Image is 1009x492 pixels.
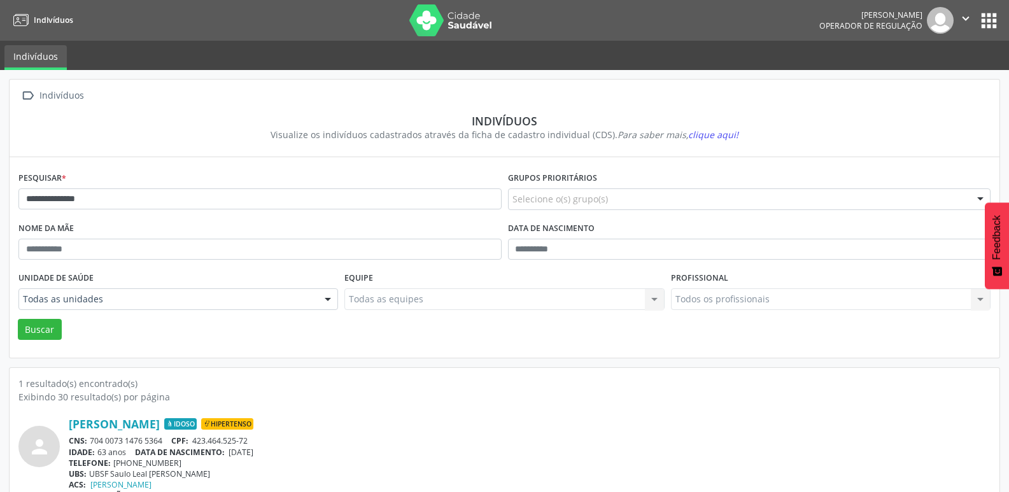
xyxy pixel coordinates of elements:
button: apps [978,10,1000,32]
span: TELEFONE: [69,458,111,468]
button:  [954,7,978,34]
span: Feedback [991,215,1003,260]
label: Nome da mãe [18,219,74,239]
span: UBS: [69,468,87,479]
i:  [959,11,973,25]
div: 63 anos [69,447,991,458]
span: [DATE] [229,447,253,458]
label: Profissional [671,269,728,288]
span: Hipertenso [201,418,253,430]
span: Idoso [164,418,197,430]
i: Para saber mais, [617,129,738,141]
span: Todas as unidades [23,293,312,306]
a:  Indivíduos [18,87,86,105]
button: Buscar [18,319,62,341]
div: Indivíduos [37,87,86,105]
span: IDADE: [69,447,95,458]
a: Indivíduos [9,10,73,31]
label: Data de nascimento [508,219,595,239]
span: DATA DE NASCIMENTO: [135,447,225,458]
span: CNS: [69,435,87,446]
div: [PHONE_NUMBER] [69,458,991,468]
div: UBSF Saulo Leal [PERSON_NAME] [69,468,991,479]
span: Operador de regulação [819,20,922,31]
a: [PERSON_NAME] [90,479,152,490]
div: Exibindo 30 resultado(s) por página [18,390,991,404]
div: [PERSON_NAME] [819,10,922,20]
img: img [927,7,954,34]
div: Visualize os indivíduos cadastrados através da ficha de cadastro individual (CDS). [27,128,982,141]
a: [PERSON_NAME] [69,417,160,431]
div: 1 resultado(s) encontrado(s) [18,377,991,390]
div: Indivíduos [27,114,982,128]
span: Indivíduos [34,15,73,25]
span: Selecione o(s) grupo(s) [512,192,608,206]
label: Pesquisar [18,169,66,188]
label: Grupos prioritários [508,169,597,188]
a: Indivíduos [4,45,67,70]
label: Equipe [344,269,373,288]
span: ACS: [69,479,86,490]
span: CPF: [171,435,188,446]
div: 704 0073 1476 5364 [69,435,991,446]
label: Unidade de saúde [18,269,94,288]
span: clique aqui! [688,129,738,141]
i:  [18,87,37,105]
span: 423.464.525-72 [192,435,248,446]
button: Feedback - Mostrar pesquisa [985,202,1009,289]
